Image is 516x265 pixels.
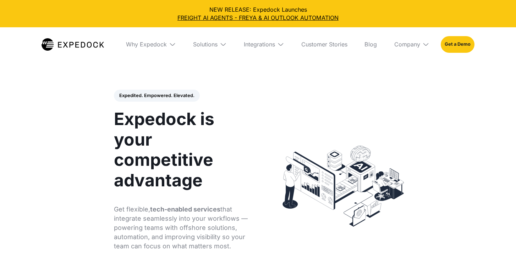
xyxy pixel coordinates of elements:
a: Get a Demo [441,36,474,53]
p: Get flexible, that integrate seamlessly into your workflows — powering teams with offshore soluti... [114,205,250,251]
div: Integrations [244,41,275,48]
a: FREIGHT AI AGENTS - FREYA & AI OUTLOOK AUTOMATION [6,14,510,22]
a: Blog [359,27,383,61]
strong: tech-enabled services [150,205,220,213]
div: Company [394,41,420,48]
h1: Expedock is your competitive advantage [114,109,250,191]
a: Customer Stories [296,27,353,61]
div: NEW RELEASE: Expedock Launches [6,6,510,22]
div: Why Expedock [126,41,167,48]
div: Solutions [193,41,218,48]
